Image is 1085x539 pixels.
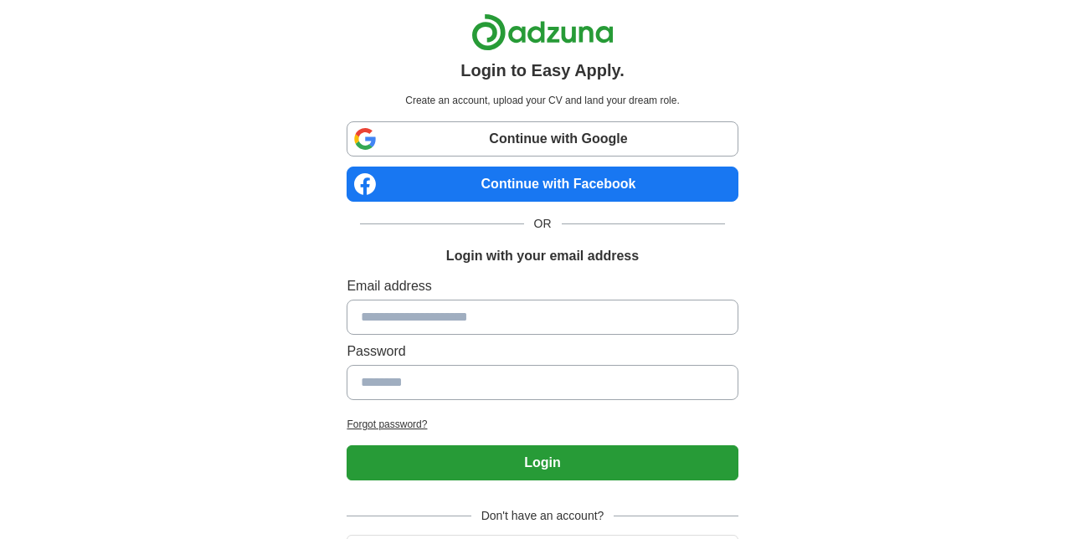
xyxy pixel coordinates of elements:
a: Continue with Google [347,121,738,157]
label: Password [347,341,738,362]
button: Login [347,445,738,480]
h1: Login to Easy Apply. [460,58,625,83]
label: Email address [347,276,738,296]
p: Create an account, upload your CV and land your dream role. [350,93,734,108]
img: Adzuna logo [471,13,614,51]
span: Don't have an account? [471,507,614,525]
h1: Login with your email address [446,246,639,266]
a: Continue with Facebook [347,167,738,202]
span: OR [524,215,562,233]
a: Forgot password? [347,417,738,432]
